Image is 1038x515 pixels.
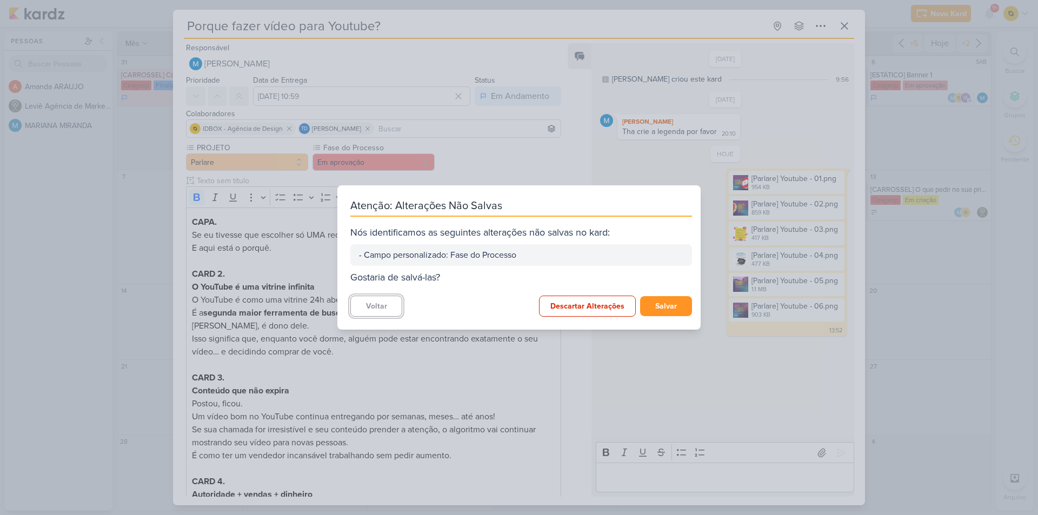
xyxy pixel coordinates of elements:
button: Salvar [640,296,692,316]
div: - Campo personalizado: Fase do Processo [359,249,683,262]
div: Nós identificamos as seguintes alterações não salvas no kard: [350,225,692,240]
div: Atenção: Alterações Não Salvas [350,198,692,217]
button: Voltar [350,296,402,317]
div: Gostaria de salvá-las? [350,270,692,285]
button: Descartar Alterações [539,296,636,317]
